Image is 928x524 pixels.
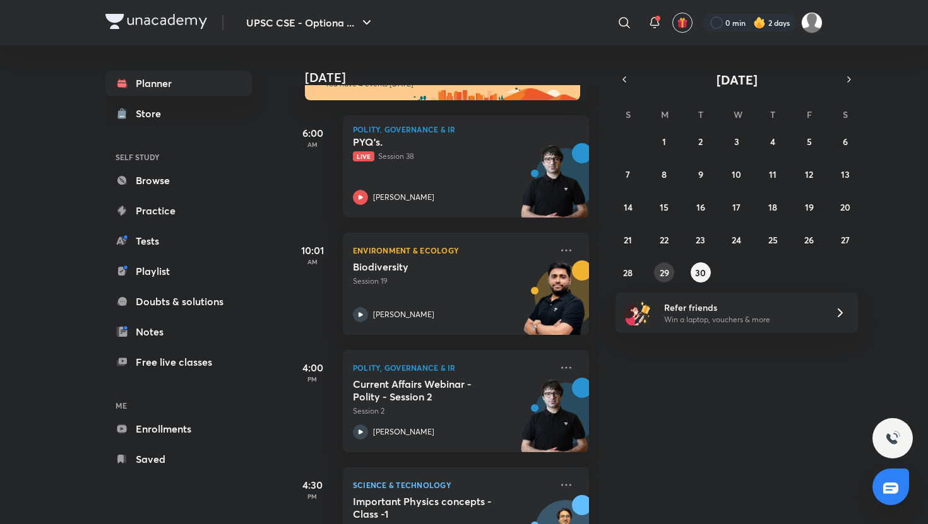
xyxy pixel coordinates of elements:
[618,197,638,217] button: September 14, 2025
[662,136,666,148] abbr: September 1, 2025
[626,300,651,325] img: referral
[763,230,783,250] button: September 25, 2025
[353,276,551,287] p: Session 19
[801,12,823,33] img: Ayush Kumar
[136,106,169,121] div: Store
[799,230,819,250] button: September 26, 2025
[727,197,747,217] button: September 17, 2025
[660,267,669,279] abbr: September 29, 2025
[353,151,551,162] p: Session 38
[664,301,819,314] h6: Refer friends
[105,416,252,441] a: Enrollments
[353,495,510,520] h5: Important Physics concepts - Class -1
[239,10,382,35] button: UPSC CSE - Optiona ...
[353,136,510,148] h5: PYQ’s.
[841,234,850,246] abbr: September 27, 2025
[768,201,777,213] abbr: September 18, 2025
[664,314,819,325] p: Win a laptop, vouchers & more
[662,168,667,180] abbr: September 8, 2025
[287,258,338,265] p: AM
[698,108,703,120] abbr: Tuesday
[763,197,783,217] button: September 18, 2025
[695,267,706,279] abbr: September 30, 2025
[105,228,252,253] a: Tests
[624,234,632,246] abbr: September 21, 2025
[287,141,338,148] p: AM
[105,14,207,29] img: Company Logo
[623,267,633,279] abbr: September 28, 2025
[696,201,705,213] abbr: September 16, 2025
[732,234,741,246] abbr: September 24, 2025
[727,164,747,184] button: September 10, 2025
[807,108,812,120] abbr: Friday
[753,16,766,29] img: streak
[618,164,638,184] button: September 7, 2025
[654,131,674,151] button: September 1, 2025
[717,71,758,88] span: [DATE]
[770,136,775,148] abbr: September 4, 2025
[105,168,252,193] a: Browse
[105,71,252,96] a: Planner
[287,375,338,383] p: PM
[520,260,589,347] img: unacademy
[660,201,669,213] abbr: September 15, 2025
[843,136,848,148] abbr: September 6, 2025
[520,143,589,230] img: unacademy
[654,262,674,282] button: September 29, 2025
[807,136,812,148] abbr: September 5, 2025
[799,164,819,184] button: September 12, 2025
[660,234,669,246] abbr: September 22, 2025
[691,197,711,217] button: September 16, 2025
[353,378,510,403] h5: Current Affairs Webinar - Polity - Session 2
[691,230,711,250] button: September 23, 2025
[373,426,434,438] p: [PERSON_NAME]
[353,243,551,258] p: Environment & Ecology
[840,201,850,213] abbr: September 20, 2025
[105,349,252,375] a: Free live classes
[353,260,510,273] h5: Biodiversity
[105,101,252,126] a: Store
[353,405,551,417] p: Session 2
[287,492,338,500] p: PM
[698,136,703,148] abbr: September 2, 2025
[654,164,674,184] button: September 8, 2025
[835,230,855,250] button: September 27, 2025
[734,108,742,120] abbr: Wednesday
[672,13,693,33] button: avatar
[353,477,551,492] p: Science & Technology
[626,108,631,120] abbr: Sunday
[727,131,747,151] button: September 3, 2025
[633,71,840,88] button: [DATE]
[618,262,638,282] button: September 28, 2025
[353,125,579,133] p: Polity, Governance & IR
[105,146,252,168] h6: SELF STUDY
[618,230,638,250] button: September 21, 2025
[105,395,252,416] h6: ME
[763,131,783,151] button: September 4, 2025
[105,198,252,223] a: Practice
[841,168,850,180] abbr: September 13, 2025
[105,319,252,344] a: Notes
[287,243,338,258] h5: 10:01
[691,164,711,184] button: September 9, 2025
[624,201,633,213] abbr: September 14, 2025
[105,289,252,314] a: Doubts & solutions
[353,360,551,375] p: Polity, Governance & IR
[835,197,855,217] button: September 20, 2025
[799,131,819,151] button: September 5, 2025
[691,131,711,151] button: September 2, 2025
[105,14,207,32] a: Company Logo
[885,431,900,446] img: ttu
[734,136,739,148] abbr: September 3, 2025
[105,446,252,472] a: Saved
[835,131,855,151] button: September 6, 2025
[626,168,630,180] abbr: September 7, 2025
[287,477,338,492] h5: 4:30
[677,17,688,28] img: avatar
[804,234,814,246] abbr: September 26, 2025
[105,259,252,284] a: Playlist
[373,192,434,203] p: [PERSON_NAME]
[768,234,778,246] abbr: September 25, 2025
[799,197,819,217] button: September 19, 2025
[305,70,602,85] h4: [DATE]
